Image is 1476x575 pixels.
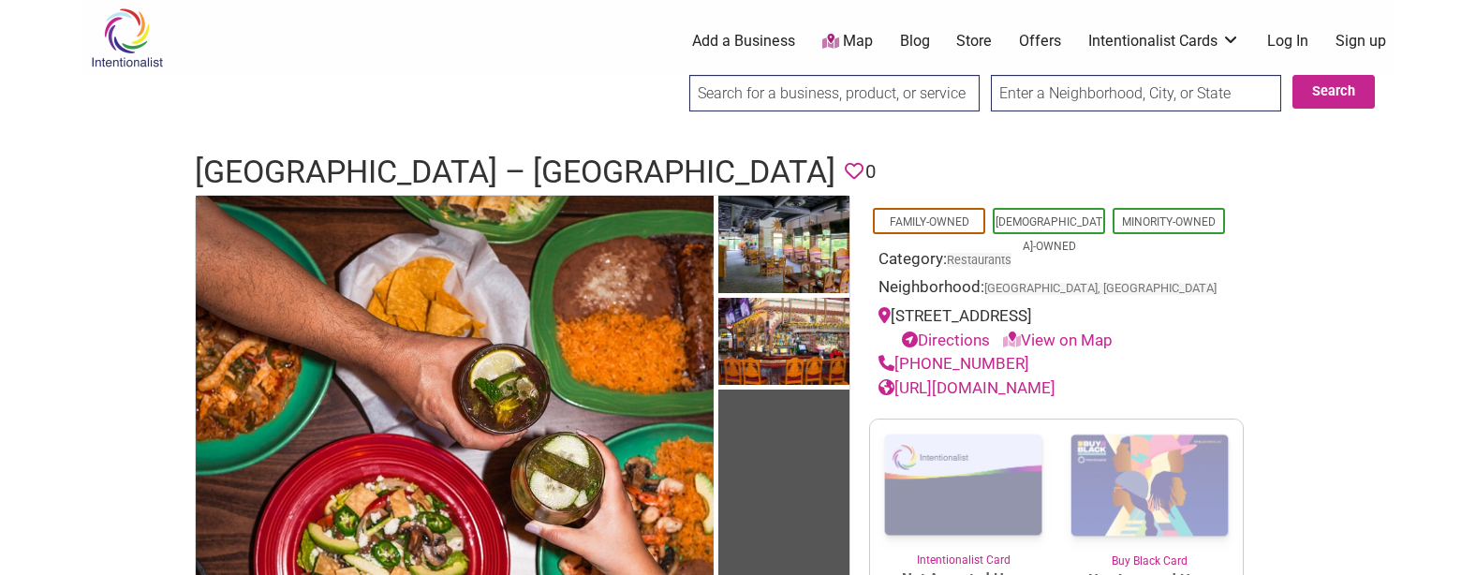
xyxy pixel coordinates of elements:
a: Add a Business [692,31,795,52]
a: View on Map [1003,331,1113,349]
input: Search for a business, product, or service [689,75,980,111]
input: Enter a Neighborhood, City, or State [991,75,1281,111]
img: Intentionalist [82,7,171,68]
a: Intentionalist Card [870,420,1056,568]
a: Sign up [1336,31,1386,52]
a: [URL][DOMAIN_NAME] [878,378,1055,397]
a: Buy Black Card [1056,420,1243,569]
h1: [GEOGRAPHIC_DATA] – [GEOGRAPHIC_DATA] [195,150,835,195]
a: Log In [1267,31,1308,52]
a: Minority-Owned [1122,215,1216,229]
a: [DEMOGRAPHIC_DATA]-Owned [996,215,1102,253]
a: Blog [900,31,930,52]
div: [STREET_ADDRESS] [878,304,1234,352]
a: Directions [902,331,990,349]
img: Buy Black Card [1056,420,1243,553]
a: Map [822,31,873,52]
span: 0 [865,157,876,186]
a: Restaurants [947,253,1011,267]
a: Intentionalist Cards [1088,31,1240,52]
span: [GEOGRAPHIC_DATA], [GEOGRAPHIC_DATA] [984,283,1217,295]
a: Offers [1019,31,1061,52]
a: Family-Owned [890,215,969,229]
a: [PHONE_NUMBER] [878,354,1029,373]
button: Search [1292,75,1375,109]
div: Neighborhood: [878,275,1234,304]
a: Store [956,31,992,52]
div: Category: [878,247,1234,276]
img: Intentionalist Card [870,420,1056,552]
